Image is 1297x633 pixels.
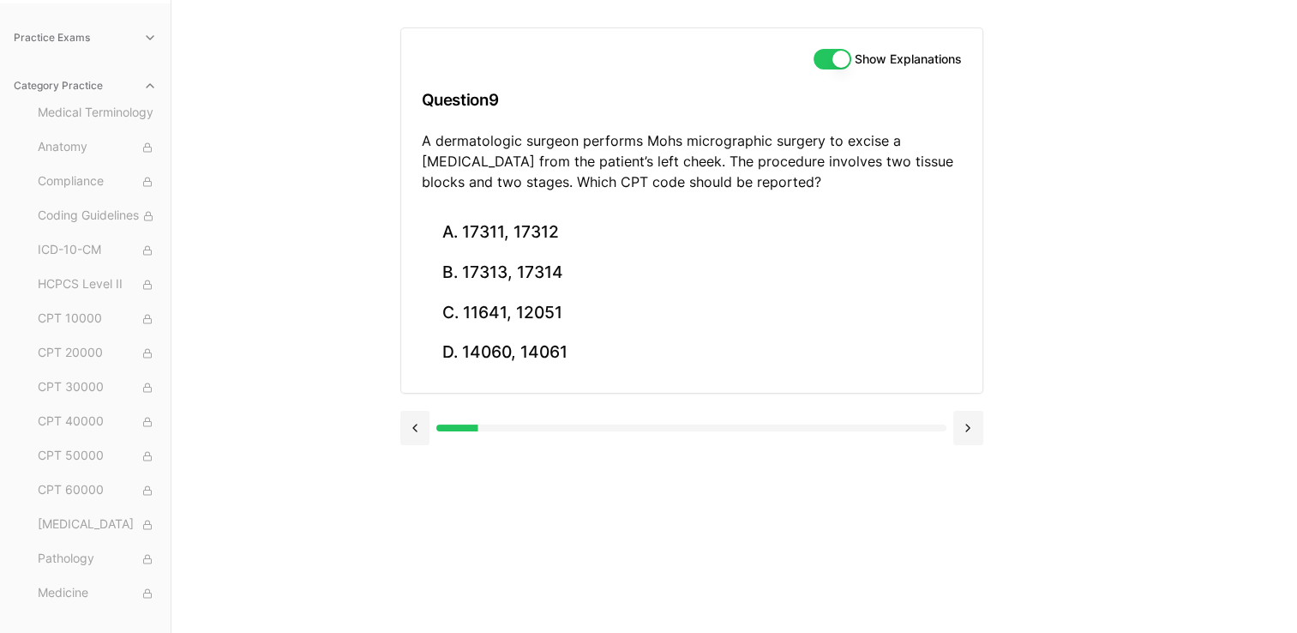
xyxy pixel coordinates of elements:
[31,168,164,196] button: Compliance
[31,477,164,504] button: CPT 60000
[31,202,164,230] button: Coding Guidelines
[31,305,164,333] button: CPT 10000
[31,374,164,401] button: CPT 30000
[31,99,164,127] button: Medical Terminology
[38,241,157,260] span: ICD-10-CM
[38,275,157,294] span: HCPCS Level II
[38,310,157,329] span: CPT 10000
[422,75,962,125] h3: Question 9
[38,104,157,123] span: Medical Terminology
[422,253,962,293] button: B. 17313, 17314
[38,481,157,500] span: CPT 60000
[422,213,962,253] button: A. 17311, 17312
[855,53,962,65] label: Show Explanations
[38,584,157,603] span: Medicine
[31,443,164,470] button: CPT 50000
[31,340,164,367] button: CPT 20000
[38,207,157,226] span: Coding Guidelines
[38,447,157,466] span: CPT 50000
[38,172,157,191] span: Compliance
[31,134,164,161] button: Anatomy
[38,515,157,534] span: [MEDICAL_DATA]
[422,130,962,192] p: A dermatologic surgeon performs Mohs micrographic surgery to excise a [MEDICAL_DATA] from the pat...
[38,378,157,397] span: CPT 30000
[31,546,164,573] button: Pathology
[31,271,164,298] button: HCPCS Level II
[31,511,164,539] button: [MEDICAL_DATA]
[38,413,157,431] span: CPT 40000
[422,292,962,333] button: C. 11641, 12051
[31,237,164,264] button: ICD-10-CM
[38,344,157,363] span: CPT 20000
[31,408,164,436] button: CPT 40000
[38,138,157,157] span: Anatomy
[422,333,962,373] button: D. 14060, 14061
[7,24,164,51] button: Practice Exams
[38,550,157,569] span: Pathology
[7,72,164,99] button: Category Practice
[31,580,164,607] button: Medicine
